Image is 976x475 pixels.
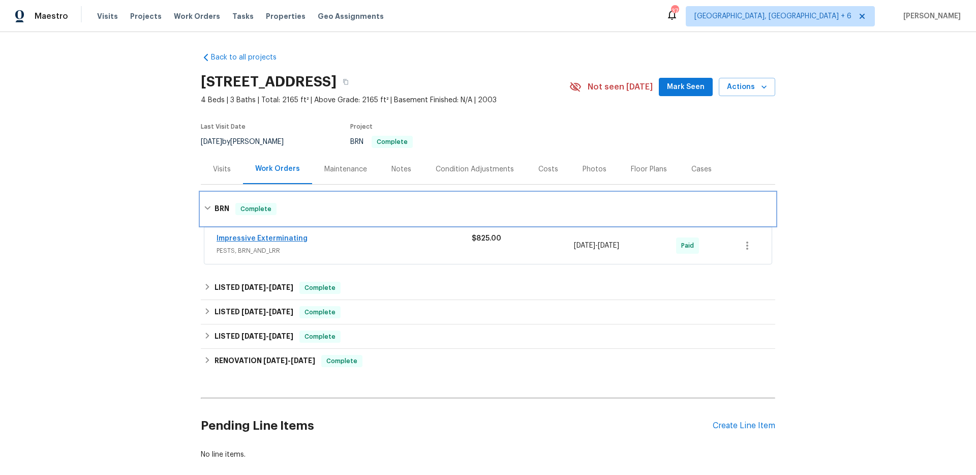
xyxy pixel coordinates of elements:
span: - [574,241,619,251]
span: Project [350,124,373,130]
div: Notes [391,164,411,174]
div: 37 [671,6,678,16]
span: [GEOGRAPHIC_DATA], [GEOGRAPHIC_DATA] + 6 [694,11,851,21]
span: [DATE] [241,308,266,315]
div: BRN Complete [201,193,775,225]
span: [DATE] [269,333,293,340]
span: Complete [300,307,340,317]
div: No line items. [201,450,775,460]
span: [DATE] [263,357,288,364]
div: Create Line Item [713,421,775,431]
span: Projects [130,11,162,21]
span: Properties [266,11,306,21]
div: LISTED [DATE]-[DATE]Complete [201,324,775,349]
span: Maestro [35,11,68,21]
span: [DATE] [291,357,315,364]
span: Paid [681,241,698,251]
span: $825.00 [472,235,501,242]
div: Cases [691,164,712,174]
span: Complete [373,139,412,145]
div: LISTED [DATE]-[DATE]Complete [201,300,775,324]
span: 4 Beds | 3 Baths | Total: 2165 ft² | Above Grade: 2165 ft² | Basement Finished: N/A | 2003 [201,95,569,105]
button: Actions [719,78,775,97]
div: by [PERSON_NAME] [201,136,296,148]
div: LISTED [DATE]-[DATE]Complete [201,276,775,300]
span: Work Orders [174,11,220,21]
span: - [263,357,315,364]
h2: Pending Line Items [201,402,713,450]
span: - [241,333,293,340]
h6: LISTED [215,331,293,343]
span: [DATE] [201,138,222,145]
span: [DATE] [269,284,293,291]
div: Photos [583,164,606,174]
span: Geo Assignments [318,11,384,21]
span: [PERSON_NAME] [899,11,961,21]
span: [DATE] [269,308,293,315]
div: Costs [538,164,558,174]
div: Floor Plans [631,164,667,174]
span: Complete [236,204,276,214]
h6: BRN [215,203,229,215]
span: Complete [322,356,361,366]
span: - [241,308,293,315]
div: Visits [213,164,231,174]
h2: [STREET_ADDRESS] [201,77,337,87]
span: Mark Seen [667,81,705,94]
button: Copy Address [337,73,355,91]
span: Complete [300,283,340,293]
h6: RENOVATION [215,355,315,367]
span: Actions [727,81,767,94]
div: Maintenance [324,164,367,174]
span: Last Visit Date [201,124,246,130]
div: Work Orders [255,164,300,174]
div: Condition Adjustments [436,164,514,174]
h6: LISTED [215,306,293,318]
span: Complete [300,332,340,342]
span: [DATE] [598,242,619,249]
span: [DATE] [241,333,266,340]
span: Tasks [232,13,254,20]
a: Back to all projects [201,52,298,63]
span: [DATE] [241,284,266,291]
span: BRN [350,138,413,145]
a: Impressive Exterminating [217,235,308,242]
span: PESTS, BRN_AND_LRR [217,246,472,256]
span: [DATE] [574,242,595,249]
span: Not seen [DATE] [588,82,653,92]
button: Mark Seen [659,78,713,97]
span: Visits [97,11,118,21]
span: - [241,284,293,291]
h6: LISTED [215,282,293,294]
div: RENOVATION [DATE]-[DATE]Complete [201,349,775,373]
